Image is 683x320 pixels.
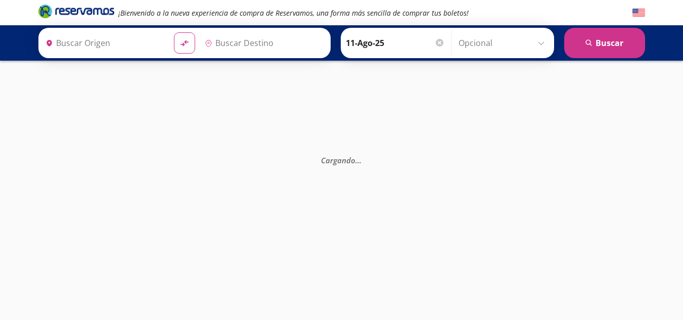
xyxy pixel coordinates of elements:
[38,4,114,19] i: Brand Logo
[201,30,325,56] input: Buscar Destino
[357,155,359,165] span: .
[459,30,549,56] input: Opcional
[359,155,361,165] span: .
[355,155,357,165] span: .
[564,28,645,58] button: Buscar
[41,30,166,56] input: Buscar Origen
[346,30,445,56] input: Elegir Fecha
[632,7,645,19] button: English
[118,8,469,18] em: ¡Bienvenido a la nueva experiencia de compra de Reservamos, una forma más sencilla de comprar tus...
[38,4,114,22] a: Brand Logo
[321,155,361,165] em: Cargando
